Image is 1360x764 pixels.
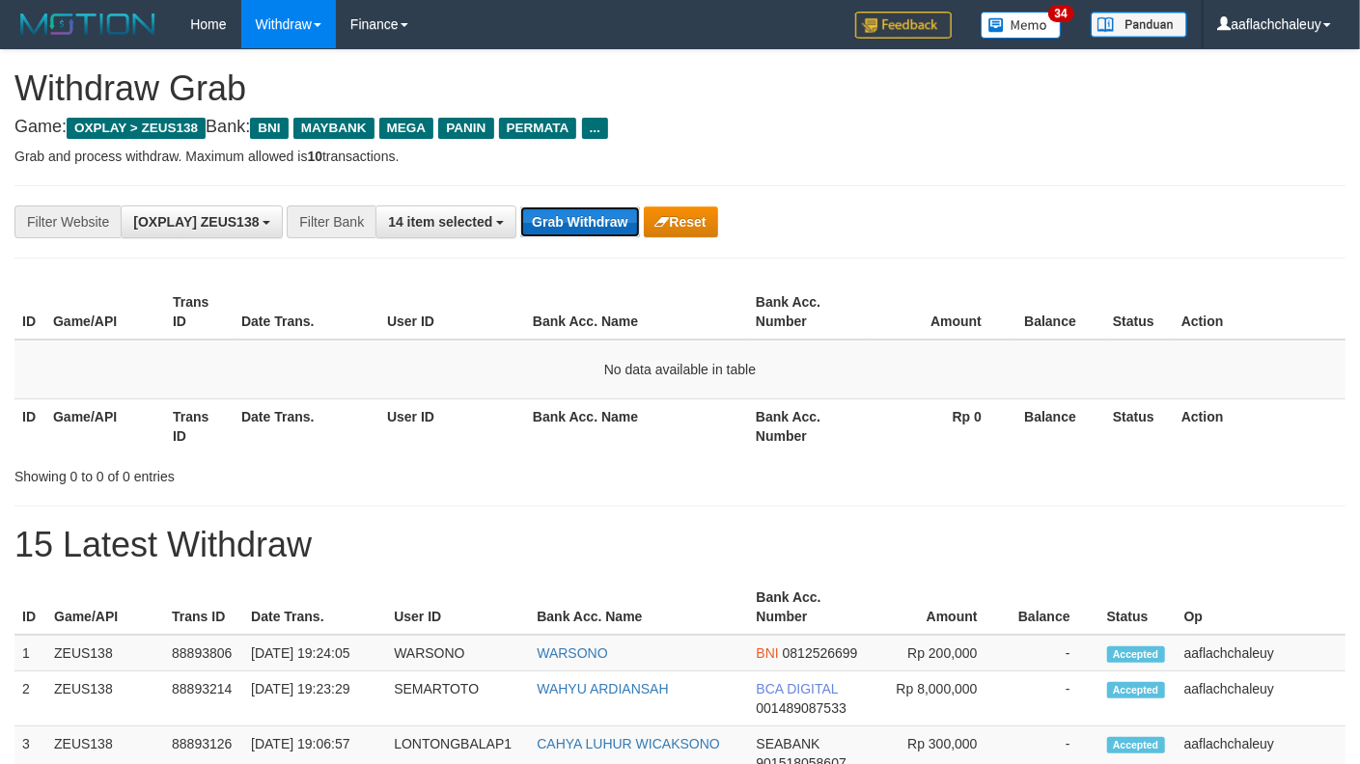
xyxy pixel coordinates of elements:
td: 2 [14,671,46,726]
strong: 10 [307,149,322,164]
th: Game/API [45,398,165,453]
h4: Game: Bank: [14,118,1346,137]
td: No data available in table [14,340,1346,399]
div: Filter Bank [287,205,375,238]
th: Date Trans. [234,285,379,340]
a: CAHYA LUHUR WICAKSONO [537,736,720,751]
th: User ID [386,580,529,635]
th: Bank Acc. Number [748,580,866,635]
img: panduan.png [1091,12,1187,38]
span: Copy 0812526699 to clipboard [783,645,858,661]
td: ZEUS138 [46,671,164,726]
td: aaflachchaleuy [1177,635,1346,671]
th: Balance [1011,398,1105,453]
span: Accepted [1107,682,1165,698]
a: WAHYU ARDIANSAH [537,681,668,696]
th: Status [1105,398,1174,453]
span: PERMATA [499,118,577,139]
span: MAYBANK [293,118,375,139]
th: Date Trans. [243,580,386,635]
th: User ID [379,285,525,340]
th: ID [14,398,45,453]
span: ... [582,118,608,139]
th: Action [1174,285,1346,340]
span: BCA DIGITAL [756,681,838,696]
td: [DATE] 19:23:29 [243,671,386,726]
button: Grab Withdraw [520,206,639,237]
th: Status [1105,285,1174,340]
td: - [1007,671,1099,726]
th: Op [1177,580,1346,635]
th: Action [1174,398,1346,453]
th: Bank Acc. Number [748,398,868,453]
th: ID [14,285,45,340]
th: Bank Acc. Name [529,580,748,635]
td: 88893214 [164,671,243,726]
td: SEMARTOTO [386,671,529,726]
th: Bank Acc. Number [748,285,868,340]
th: Balance [1011,285,1105,340]
th: Bank Acc. Name [525,285,748,340]
p: Grab and process withdraw. Maximum allowed is transactions. [14,147,1346,166]
span: SEABANK [756,736,819,751]
td: - [1007,635,1099,671]
td: ZEUS138 [46,635,164,671]
th: Bank Acc. Name [525,398,748,453]
h1: Withdraw Grab [14,69,1346,108]
th: Trans ID [164,580,243,635]
span: PANIN [438,118,493,139]
td: Rp 8,000,000 [867,671,1007,726]
img: Button%20Memo.svg [981,12,1062,39]
th: Balance [1007,580,1099,635]
span: 34 [1048,5,1074,22]
th: Date Trans. [234,398,379,453]
th: Game/API [46,580,164,635]
img: MOTION_logo.png [14,10,161,39]
span: Accepted [1107,646,1165,663]
th: Amount [867,580,1007,635]
span: OXPLAY > ZEUS138 [67,118,206,139]
th: Amount [868,285,1011,340]
td: Rp 200,000 [867,635,1007,671]
span: BNI [250,118,288,139]
th: Game/API [45,285,165,340]
td: 1 [14,635,46,671]
a: WARSONO [537,645,607,661]
button: 14 item selected [375,205,516,238]
span: [OXPLAY] ZEUS138 [133,214,259,230]
div: Showing 0 to 0 of 0 entries [14,459,552,486]
td: WARSONO [386,635,529,671]
span: 14 item selected [388,214,492,230]
h1: 15 Latest Withdraw [14,526,1346,564]
th: User ID [379,398,525,453]
span: MEGA [379,118,434,139]
th: Status [1099,580,1177,635]
th: Rp 0 [868,398,1011,453]
span: Copy 001489087533 to clipboard [756,700,846,716]
span: BNI [756,645,778,661]
div: Filter Website [14,205,121,238]
button: [OXPLAY] ZEUS138 [121,205,283,238]
span: Accepted [1107,737,1165,753]
img: Feedback.jpg [855,12,952,39]
td: [DATE] 19:24:05 [243,635,386,671]
th: ID [14,580,46,635]
button: Reset [644,206,718,237]
td: 88893806 [164,635,243,671]
td: aaflachchaleuy [1177,671,1346,726]
th: Trans ID [165,398,234,453]
th: Trans ID [165,285,234,340]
